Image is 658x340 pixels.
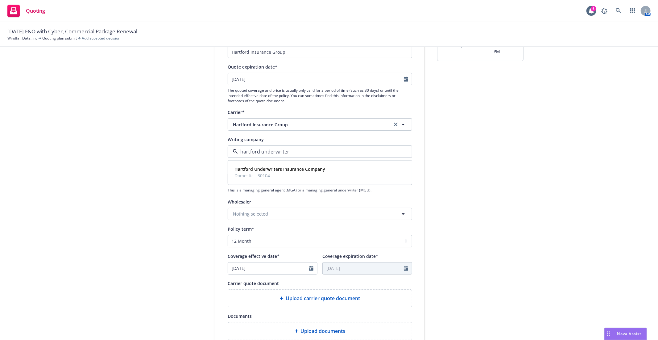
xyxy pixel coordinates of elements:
[322,253,378,259] span: Coverage expiration date*
[228,187,412,193] span: This is a managing general agent (MGA) or a managing general underwriter (MGU).
[228,109,245,115] span: Carrier*
[42,36,77,41] a: Quoting plan submit
[591,6,596,11] div: 6
[238,148,399,155] input: Select a writing company
[494,42,518,55] span: [DATE] 6:16 PM
[604,328,647,340] button: Nova Assist
[228,313,252,319] span: Documents
[404,77,408,82] svg: Calendar
[233,121,383,128] span: Hartford Insurance Group
[228,253,279,259] span: Coverage effective date*
[228,322,412,340] div: Upload documents
[323,262,404,274] input: MM/DD/YYYY
[301,327,346,335] span: Upload documents
[617,331,642,336] span: Nova Assist
[7,36,37,41] a: Windfall Data, Inc
[309,266,313,271] svg: Calendar
[228,88,412,103] span: The quoted coverage and price is usually only valid for a period of time (such as 30 days) or unt...
[26,8,45,13] span: Quoting
[233,211,268,217] span: Nothing selected
[228,136,264,142] span: Writing company
[228,289,412,307] div: Upload carrier quote document
[605,328,612,340] div: Drag to move
[392,121,399,128] a: clear selection
[228,73,404,85] input: MM/DD/YYYY
[598,5,610,17] a: Report a Bug
[228,208,412,220] button: Nothing selected
[234,172,325,179] span: Domestic - 30104
[228,199,251,205] span: Wholesaler
[234,166,325,172] strong: Hartford Underwriters Insurance Company
[82,36,120,41] span: Add accepted decision
[228,262,309,274] input: MM/DD/YYYY
[627,5,639,17] a: Switch app
[404,266,408,271] svg: Calendar
[286,295,360,302] span: Upload carrier quote document
[5,2,48,19] a: Quoting
[228,118,412,131] button: Hartford Insurance Groupclear selection
[228,226,254,232] span: Policy term*
[612,5,625,17] a: Search
[228,64,277,70] span: Quote expiration date*
[228,280,279,286] span: Carrier quote document
[7,27,137,36] span: [DATE] E&O with Cyber, Commercial Package Renewal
